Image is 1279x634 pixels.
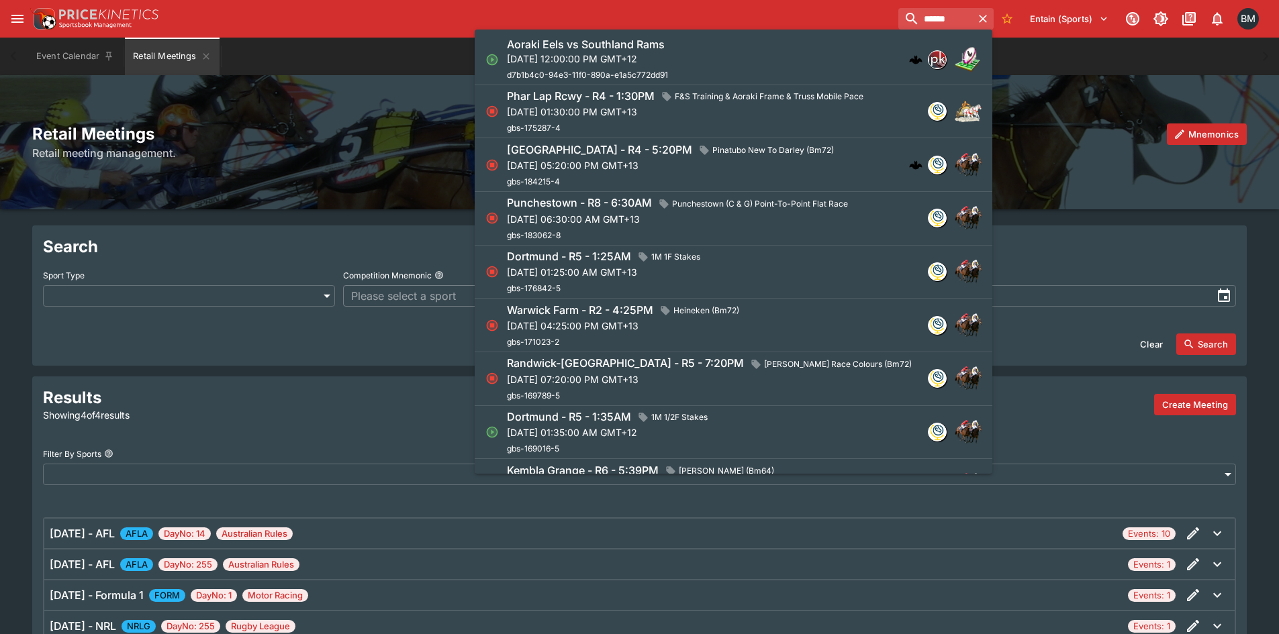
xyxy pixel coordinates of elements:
[485,372,499,385] svg: Closed
[191,589,237,602] span: DayNo: 1
[955,312,982,339] img: horse_racing.png
[955,365,982,392] img: horse_racing.png
[507,443,559,454] span: gbs-169016-5
[507,212,853,226] p: [DATE] 06:30:00 AM GMT+13
[1233,4,1263,34] button: Byron Monk
[507,105,869,119] p: [DATE] 01:30:00 PM GMT+13
[955,98,982,125] img: harness_racing.png
[1128,558,1176,572] span: Events: 1
[158,527,211,541] span: DayNo: 14
[59,9,158,19] img: PriceKinetics
[120,527,153,541] span: AFLA
[668,304,745,317] span: Heineken (Bm72)
[1128,620,1176,633] span: Events: 1
[898,8,972,30] input: search
[1128,589,1176,602] span: Events: 1
[507,123,561,133] span: gbs-175287-4
[955,472,982,498] img: horse_racing.png
[507,89,655,103] h6: Phar Lap Rcwy - R4 - 1:30PM
[759,358,917,371] span: [PERSON_NAME] Race Colours (Bm72)
[507,196,652,210] h6: Punchestown - R8 - 6:30AM
[667,197,853,211] span: Punchestown (C & G) Point-To-Point Flat Race
[929,263,946,280] img: gbs.png
[929,317,946,334] img: gbs.png
[928,423,947,441] div: gbsdatafreeway
[955,46,982,73] img: rugby_league.png
[485,211,499,225] svg: Closed
[1022,8,1117,30] button: Select Tenant
[909,53,922,66] img: logo-cerberus.svg
[50,618,116,634] h6: [DATE] - NRL
[50,525,115,541] h6: [DATE] - AFL
[1177,7,1201,31] button: Documentation
[929,103,946,120] img: gbs.png
[646,411,713,424] span: 1M 1/2F Stakes
[1123,527,1176,541] span: Events: 10
[955,152,982,178] img: horse_racing.png
[928,316,947,335] div: gbsdatafreeway
[343,270,432,281] p: Competition Mnemonic
[507,464,659,478] h6: Kembla Grange - R6 - 5:39PM
[1237,8,1259,30] div: Byron Monk
[507,70,668,80] span: d7b1b4c0-94e3-11f0-890a-e1a5c772dd91
[28,38,122,75] button: Event Calendar
[32,145,1247,161] h6: Retail meeting management.
[50,556,115,572] h6: [DATE] - AFL
[507,143,692,157] h6: [GEOGRAPHIC_DATA] - R4 - 5:20PM
[485,53,499,66] svg: Open
[929,423,946,441] img: gbs.png
[1167,123,1247,145] button: Mnemonics
[507,38,665,52] h6: Aoraki Eels vs Southland Rams
[507,265,706,279] p: [DATE] 01:25:00 AM GMT+13
[646,250,706,264] span: 1M 1F Stakes
[5,7,30,31] button: open drawer
[125,38,219,75] button: Retail Meetings
[909,53,922,66] div: cerberus
[43,236,1236,257] h2: Search
[669,90,869,103] span: F&S Training & Aoraki Frame & Truss Mobile Pace
[1121,7,1145,31] button: Connected to PK
[43,448,101,460] p: Filter By Sports
[507,176,560,187] span: gbs-184215-4
[59,22,132,28] img: Sportsbook Management
[351,288,614,304] span: Please select a sport
[226,620,295,633] span: Rugby League
[1205,7,1229,31] button: Notifications
[996,8,1018,30] button: No Bookmarks
[507,337,559,347] span: gbs-171023-2
[1176,333,1236,355] button: Search
[507,230,561,240] span: gbs-183062-8
[434,270,444,280] button: Competition Mnemonic
[507,425,713,439] p: [DATE] 01:35:00 AM GMT+12
[485,319,499,332] svg: Closed
[928,369,947,388] div: gbsdatafreeway
[507,158,839,172] p: [DATE] 05:20:00 PM GMT+13
[928,102,947,121] div: gbsdatafreeway
[929,370,946,387] img: gbs.png
[507,372,917,386] p: [DATE] 07:20:00 PM GMT+13
[242,589,308,602] span: Motor Racing
[122,620,156,633] span: NRLG
[43,408,426,422] p: Showing 4 of 4 results
[30,5,56,32] img: PriceKinetics Logo
[104,449,113,458] button: Filter By Sports
[928,262,947,281] div: gbsdatafreeway
[50,587,144,603] h6: [DATE] - Formula 1
[507,250,631,264] h6: Dortmund - R5 - 1:25AM
[485,105,499,118] svg: Closed
[955,205,982,231] img: horse_racing.png
[149,589,185,602] span: FORM
[507,356,744,370] h6: Randwick-[GEOGRAPHIC_DATA] - R5 - 7:20PM
[507,319,745,333] p: [DATE] 04:25:00 PM GMT+13
[43,270,85,281] p: Sport Type
[955,258,982,285] img: horse_racing.png
[673,464,779,478] span: [PERSON_NAME] (Bm64)
[223,558,299,572] span: Australian Rules
[32,123,1247,144] h2: Retail Meetings
[707,144,839,157] span: Pinatubo New To Darley (Bm72)
[158,558,218,572] span: DayNo: 255
[928,156,947,174] div: gbsdatafreeway
[43,387,426,408] h2: Results
[909,158,922,172] img: logo-cerberus.svg
[1154,394,1236,415] button: Create a new meeting by adding events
